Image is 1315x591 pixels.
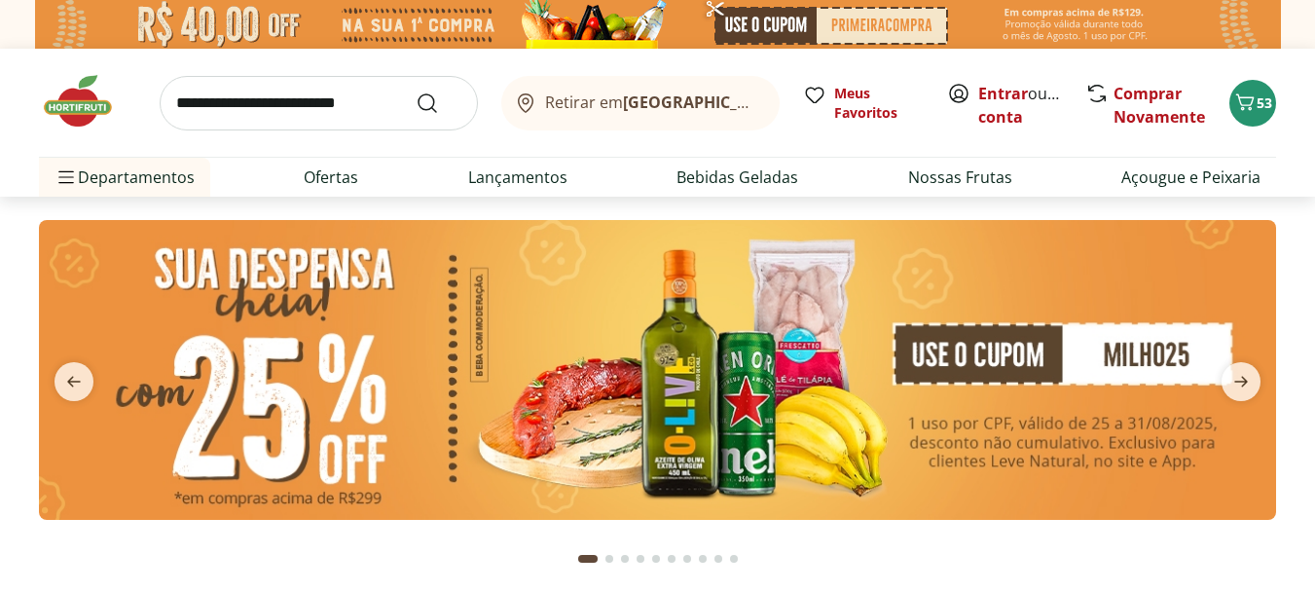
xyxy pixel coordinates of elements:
button: Go to page 10 from fs-carousel [726,536,742,582]
a: Comprar Novamente [1114,83,1205,128]
span: Meus Favoritos [834,84,924,123]
button: next [1206,362,1276,401]
button: Go to page 2 from fs-carousel [602,536,617,582]
span: Departamentos [55,154,195,201]
b: [GEOGRAPHIC_DATA]/[GEOGRAPHIC_DATA] [623,92,951,113]
button: Go to page 3 from fs-carousel [617,536,633,582]
button: Menu [55,154,78,201]
button: previous [39,362,109,401]
img: Hortifruti [39,72,136,130]
button: Go to page 5 from fs-carousel [648,536,664,582]
a: Lançamentos [468,166,567,189]
span: ou [978,82,1065,129]
a: Açougue e Peixaria [1121,166,1260,189]
button: Current page from fs-carousel [574,536,602,582]
a: Ofertas [304,166,358,189]
img: cupom [39,220,1276,520]
a: Nossas Frutas [908,166,1012,189]
button: Go to page 6 from fs-carousel [664,536,679,582]
button: Retirar em[GEOGRAPHIC_DATA]/[GEOGRAPHIC_DATA] [501,76,780,130]
button: Go to page 4 from fs-carousel [633,536,648,582]
a: Bebidas Geladas [676,166,798,189]
span: Retirar em [545,93,760,111]
button: Submit Search [416,92,462,115]
button: Go to page 8 from fs-carousel [695,536,711,582]
button: Go to page 7 from fs-carousel [679,536,695,582]
a: Entrar [978,83,1028,104]
button: Go to page 9 from fs-carousel [711,536,726,582]
a: Meus Favoritos [803,84,924,123]
span: 53 [1257,93,1272,112]
a: Criar conta [978,83,1085,128]
input: search [160,76,478,130]
button: Carrinho [1229,80,1276,127]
